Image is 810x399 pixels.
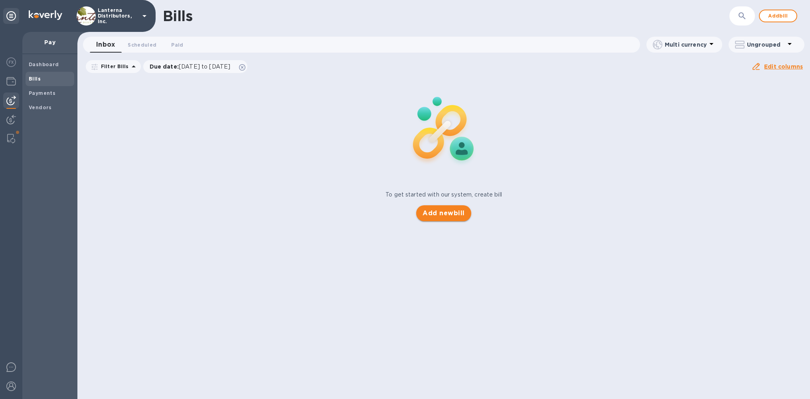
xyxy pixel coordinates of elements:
[759,10,797,22] button: Addbill
[766,11,790,21] span: Add bill
[163,8,192,24] h1: Bills
[764,63,803,70] u: Edit columns
[98,8,138,24] p: Lanterna Distributors, Inc.
[3,8,19,24] div: Unpin categories
[29,10,62,20] img: Logo
[171,41,183,49] span: Paid
[29,104,52,110] b: Vendors
[143,60,248,73] div: Due date:[DATE] to [DATE]
[747,41,785,49] p: Ungrouped
[29,61,59,67] b: Dashboard
[385,191,502,199] p: To get started with our system, create bill
[128,41,156,49] span: Scheduled
[150,63,235,71] p: Due date :
[665,41,707,49] p: Multi currency
[29,76,41,82] b: Bills
[6,57,16,67] img: Foreign exchange
[6,77,16,86] img: Wallets
[29,90,55,96] b: Payments
[98,63,129,70] p: Filter Bills
[423,208,464,218] span: Add new bill
[96,39,115,50] span: Inbox
[416,205,471,221] button: Add newbill
[29,38,71,46] p: Pay
[179,63,230,70] span: [DATE] to [DATE]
